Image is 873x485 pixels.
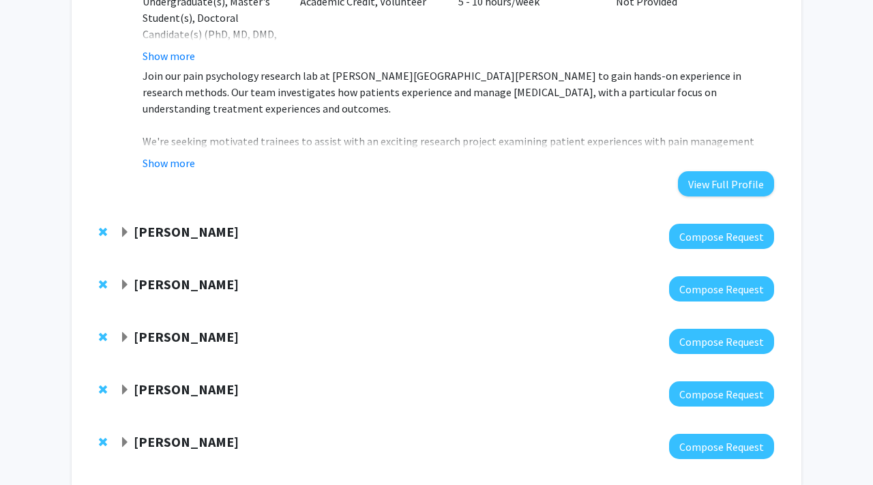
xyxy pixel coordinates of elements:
[10,424,58,475] iframe: Chat
[99,384,107,395] span: Remove Amir Kashani from bookmarks
[143,133,774,166] p: We're seeking motivated trainees to assist with an exciting research project examining patient ex...
[678,171,774,196] button: View Full Profile
[669,276,774,302] button: Compose Request to Jeffrey Tornheim
[134,328,239,345] strong: [PERSON_NAME]
[134,223,239,240] strong: [PERSON_NAME]
[134,381,239,398] strong: [PERSON_NAME]
[669,434,774,459] button: Compose Request to Yannis Paulus
[119,332,130,343] span: Expand Angela Guarda Bookmark
[134,433,239,450] strong: [PERSON_NAME]
[119,280,130,291] span: Expand Jeffrey Tornheim Bookmark
[669,381,774,407] button: Compose Request to Amir Kashani
[143,48,195,64] button: Show more
[119,385,130,396] span: Expand Amir Kashani Bookmark
[99,279,107,290] span: Remove Jeffrey Tornheim from bookmarks
[99,226,107,237] span: Remove Emily Johnson from bookmarks
[143,155,195,171] button: Show more
[134,276,239,293] strong: [PERSON_NAME]
[669,224,774,249] button: Compose Request to Emily Johnson
[99,437,107,447] span: Remove Yannis Paulus from bookmarks
[143,68,774,117] p: Join our pain psychology research lab at [PERSON_NAME][GEOGRAPHIC_DATA][PERSON_NAME] to gain hand...
[99,332,107,342] span: Remove Angela Guarda from bookmarks
[119,227,130,238] span: Expand Emily Johnson Bookmark
[119,437,130,448] span: Expand Yannis Paulus Bookmark
[669,329,774,354] button: Compose Request to Angela Guarda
